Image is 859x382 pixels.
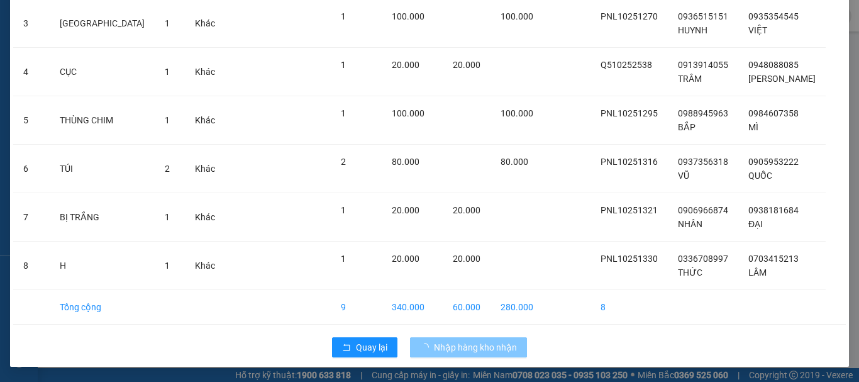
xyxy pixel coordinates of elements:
span: 0905953222 [748,157,799,167]
span: 20.000 [453,205,480,215]
span: PNL10251295 [601,108,658,118]
td: 340.000 [382,290,443,325]
span: PNL10251330 [601,254,658,264]
span: 0913914055 [678,60,728,70]
td: Tổng cộng [50,290,155,325]
span: 1 [165,261,170,271]
span: VIỆT [748,25,767,35]
span: VŨ [678,171,689,181]
td: CỤC [50,48,155,96]
td: 280.000 [490,290,543,325]
td: THÙNG CHIM [50,96,155,145]
span: 1 [341,11,346,21]
span: LÂM [748,267,767,278]
td: 9 [331,290,382,325]
span: 100.000 [392,108,424,118]
span: 0938181684 [748,205,799,215]
span: 20.000 [392,60,419,70]
td: 7 [13,193,50,242]
span: 0948088085 [748,60,799,70]
td: Khác [185,193,225,242]
span: TRÂM [678,74,702,84]
span: PNL10251316 [601,157,658,167]
span: 20.000 [453,60,480,70]
span: 1 [341,205,346,215]
span: 20.000 [392,205,419,215]
td: 5 [13,96,50,145]
span: 100.000 [501,11,533,21]
span: 0906966874 [678,205,728,215]
td: H [50,242,155,290]
td: 8 [590,290,668,325]
td: TÚI [50,145,155,193]
span: Quay lại [356,340,387,354]
span: THỨC [678,267,702,278]
span: 20.000 [392,254,419,264]
span: 1 [165,18,170,28]
span: 100.000 [392,11,424,21]
span: PNL10251321 [601,205,658,215]
td: Khác [185,48,225,96]
span: 0937356318 [678,157,728,167]
span: 80.000 [501,157,528,167]
span: 1 [341,60,346,70]
span: 0336708997 [678,254,728,264]
td: 8 [13,242,50,290]
span: Q510252538 [601,60,652,70]
td: 60.000 [443,290,490,325]
span: 0984607358 [748,108,799,118]
span: 1 [165,115,170,125]
span: ĐẠI [748,219,763,229]
span: NHÂN [678,219,702,229]
span: 20.000 [453,254,480,264]
span: 1 [165,212,170,222]
span: PNL10251270 [601,11,658,21]
span: 1 [341,108,346,118]
span: [PERSON_NAME] [748,74,816,84]
span: MÌ [748,122,758,132]
span: HUYNH [678,25,707,35]
span: 0988945963 [678,108,728,118]
span: 0935354545 [748,11,799,21]
span: 2 [165,164,170,174]
span: 1 [165,67,170,77]
span: 100.000 [501,108,533,118]
span: rollback [342,343,351,353]
td: Khác [185,242,225,290]
span: 0703415213 [748,254,799,264]
span: BẮP [678,122,696,132]
span: Nhập hàng kho nhận [434,340,517,354]
td: Khác [185,96,225,145]
td: 4 [13,48,50,96]
td: Khác [185,145,225,193]
span: 80.000 [392,157,419,167]
span: QUỐC [748,171,772,181]
span: 2 [341,157,346,167]
button: rollbackQuay lại [332,337,397,357]
span: 0936515151 [678,11,728,21]
td: BỊ TRẮNG [50,193,155,242]
td: 6 [13,145,50,193]
span: loading [420,343,434,352]
span: 1 [341,254,346,264]
button: Nhập hàng kho nhận [410,337,527,357]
